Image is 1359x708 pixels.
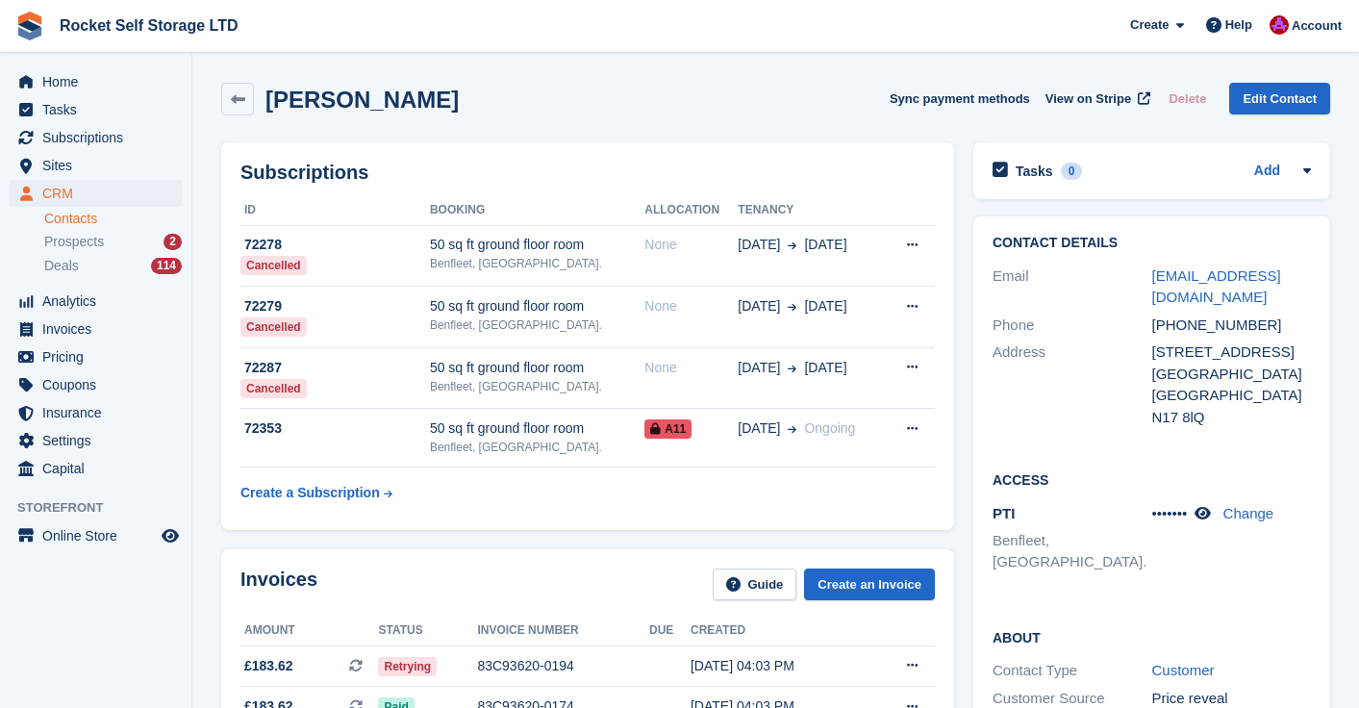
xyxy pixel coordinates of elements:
span: Deals [44,257,79,275]
h2: Contact Details [993,236,1311,251]
span: Online Store [42,522,158,549]
a: menu [10,316,182,342]
div: [GEOGRAPHIC_DATA] [1152,385,1312,407]
div: Cancelled [240,379,307,398]
span: Settings [42,427,158,454]
a: [EMAIL_ADDRESS][DOMAIN_NAME] [1152,267,1281,306]
div: 50 sq ft ground floor room [430,296,644,316]
th: Booking [430,195,644,226]
div: Benfleet, [GEOGRAPHIC_DATA]. [430,316,644,334]
span: CRM [42,180,158,207]
th: Created [691,616,867,646]
div: Benfleet, [GEOGRAPHIC_DATA]. [430,255,644,272]
span: [DATE] [738,296,780,316]
span: Capital [42,455,158,482]
div: Create a Subscription [240,483,380,503]
span: Subscriptions [42,124,158,151]
span: Prospects [44,233,104,251]
span: [DATE] [804,358,846,378]
div: Benfleet, [GEOGRAPHIC_DATA]. [430,439,644,456]
th: Tenancy [738,195,884,226]
div: 2 [164,234,182,250]
li: Benfleet, [GEOGRAPHIC_DATA]. [993,530,1152,573]
h2: Invoices [240,569,317,600]
span: £183.62 [244,656,293,676]
span: Coupons [42,371,158,398]
a: menu [10,180,182,207]
span: Sites [42,152,158,179]
div: Cancelled [240,317,307,337]
button: Sync payment methods [890,83,1030,114]
div: [STREET_ADDRESS] [1152,341,1312,364]
div: 72278 [240,235,430,255]
a: menu [10,96,182,123]
span: PTI [993,505,1015,521]
div: Cancelled [240,256,307,275]
div: 72279 [240,296,430,316]
span: ••••••• [1152,505,1188,521]
a: Prospects 2 [44,232,182,252]
div: None [644,296,738,316]
a: menu [10,124,182,151]
a: Guide [713,569,797,600]
a: menu [10,152,182,179]
span: Home [42,68,158,95]
a: menu [10,68,182,95]
a: View on Stripe [1038,83,1154,114]
a: menu [10,399,182,426]
h2: [PERSON_NAME] [265,87,459,113]
div: 72287 [240,358,430,378]
div: 50 sq ft ground floor room [430,235,644,255]
h2: About [993,627,1311,646]
span: Retrying [378,657,437,676]
h2: Access [993,469,1311,489]
span: [DATE] [738,235,780,255]
span: View on Stripe [1045,89,1131,109]
img: stora-icon-8386f47178a22dfd0bd8f6a31ec36ba5ce8667c1dd55bd0f319d3a0aa187defe.svg [15,12,44,40]
span: Insurance [42,399,158,426]
div: N17 8lQ [1152,407,1312,429]
a: Create a Subscription [240,475,392,511]
span: [DATE] [804,235,846,255]
span: A11 [644,419,692,439]
div: 0 [1061,163,1083,180]
a: Add [1254,161,1280,183]
a: Customer [1152,662,1215,678]
a: menu [10,427,182,454]
span: Analytics [42,288,158,315]
span: Tasks [42,96,158,123]
div: 83C93620-0194 [477,656,649,676]
span: [DATE] [738,358,780,378]
div: Address [993,341,1152,428]
a: Edit Contact [1229,83,1330,114]
div: None [644,358,738,378]
div: None [644,235,738,255]
span: Create [1130,15,1169,35]
a: menu [10,455,182,482]
div: 50 sq ft ground floor room [430,418,644,439]
span: Help [1225,15,1252,35]
th: Invoice number [477,616,649,646]
a: Rocket Self Storage LTD [52,10,246,41]
span: Account [1292,16,1342,36]
a: menu [10,522,182,549]
h2: Tasks [1016,163,1053,180]
a: Deals 114 [44,256,182,276]
th: ID [240,195,430,226]
div: 114 [151,258,182,274]
span: Pricing [42,343,158,370]
span: [DATE] [738,418,780,439]
a: Preview store [159,524,182,547]
div: Benfleet, [GEOGRAPHIC_DATA]. [430,378,644,395]
span: [DATE] [804,296,846,316]
div: Email [993,265,1152,309]
div: Phone [993,315,1152,337]
a: Create an Invoice [804,569,935,600]
div: 72353 [240,418,430,439]
th: Allocation [644,195,738,226]
a: menu [10,288,182,315]
th: Due [649,616,691,646]
span: Ongoing [804,420,855,436]
div: [PHONE_NUMBER] [1152,315,1312,337]
a: menu [10,371,182,398]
